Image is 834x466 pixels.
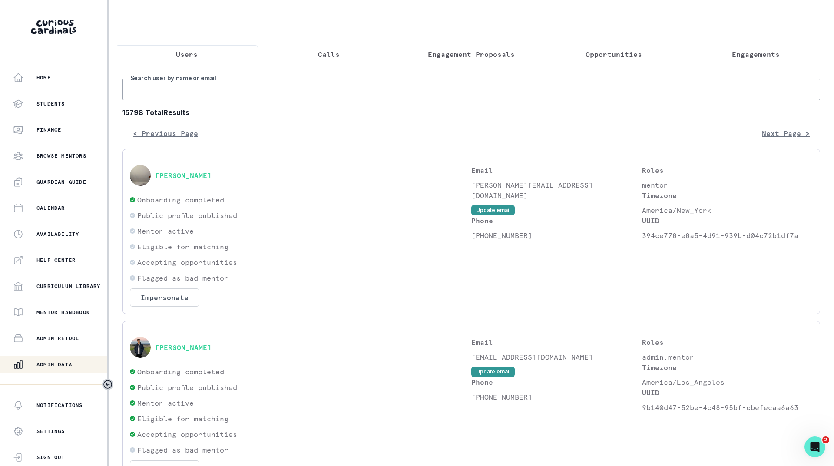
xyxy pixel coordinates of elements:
p: Admin Retool [36,335,79,342]
p: Sign Out [36,454,65,461]
p: [PHONE_NUMBER] [471,230,642,241]
p: Students [36,100,65,107]
button: [PERSON_NAME] [155,171,212,180]
iframe: Intercom live chat [804,436,825,457]
p: Onboarding completed [137,367,224,377]
p: Phone [471,377,642,387]
span: 2 [822,436,829,443]
p: Availability [36,231,79,238]
button: < Previous Page [122,125,208,142]
p: Mentor active [137,398,194,408]
button: Impersonate [130,288,199,307]
p: Browse Mentors [36,152,86,159]
button: Update email [471,205,515,215]
p: Eligible for matching [137,241,228,252]
p: Users [176,49,198,59]
b: 15798 Total Results [122,107,820,118]
p: [PHONE_NUMBER] [471,392,642,402]
p: Accepting opportunities [137,429,237,440]
button: [PERSON_NAME] [155,343,212,352]
p: 394ce778-e8a5-4d91-939b-d04c72b1df7a [642,230,813,241]
p: America/New_York [642,205,813,215]
p: Curriculum Library [36,283,101,290]
p: Email [471,337,642,347]
p: Calendar [36,205,65,212]
p: Settings [36,428,65,435]
p: Public profile published [137,382,237,393]
p: UUID [642,387,813,398]
p: [PERSON_NAME][EMAIL_ADDRESS][DOMAIN_NAME] [471,180,642,201]
p: admin,mentor [642,352,813,362]
button: Toggle sidebar [102,379,113,390]
p: Flagged as bad mentor [137,273,228,283]
p: Eligible for matching [137,413,228,424]
p: Notifications [36,402,83,409]
p: UUID [642,215,813,226]
p: Onboarding completed [137,195,224,205]
p: Admin Data [36,361,72,368]
p: Timezone [642,362,813,373]
button: Update email [471,367,515,377]
p: mentor [642,180,813,190]
p: Timezone [642,190,813,201]
p: Mentor Handbook [36,309,90,316]
p: Opportunities [586,49,642,59]
p: Engagements [732,49,780,59]
p: Phone [471,215,642,226]
p: Roles [642,337,813,347]
p: Roles [642,165,813,175]
p: Finance [36,126,61,133]
p: Email [471,165,642,175]
p: 9b140d47-52be-4c48-95bf-cbefecaa6a63 [642,402,813,413]
p: Calls [318,49,340,59]
button: Next Page > [751,125,820,142]
p: Guardian Guide [36,178,86,185]
p: [EMAIL_ADDRESS][DOMAIN_NAME] [471,352,642,362]
img: Curious Cardinals Logo [31,20,76,34]
p: Accepting opportunities [137,257,237,268]
p: Flagged as bad mentor [137,445,228,455]
p: Engagement Proposals [428,49,515,59]
p: Public profile published [137,210,237,221]
p: America/Los_Angeles [642,377,813,387]
p: Mentor active [137,226,194,236]
p: Help Center [36,257,76,264]
p: Home [36,74,51,81]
